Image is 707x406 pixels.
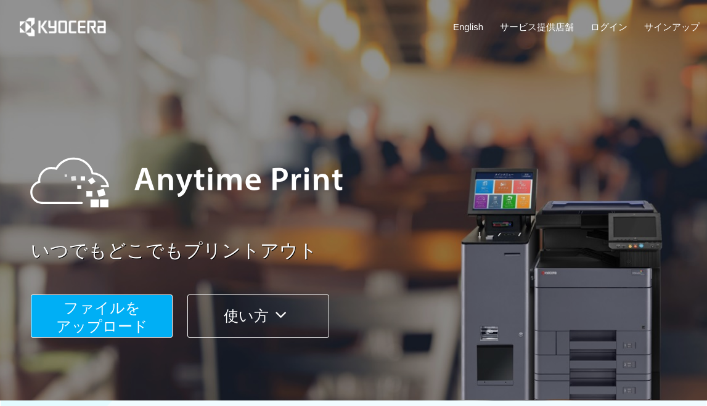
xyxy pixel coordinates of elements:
[31,238,707,264] a: いつでもどこでもプリントアウト
[187,294,329,338] button: 使い方
[591,20,627,33] a: ログイン
[644,20,700,33] a: サインアップ
[56,299,148,335] span: ファイルを ​​アップロード
[31,294,173,338] button: ファイルを​​アップロード
[453,20,483,33] a: English
[500,20,574,33] a: サービス提供店舗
